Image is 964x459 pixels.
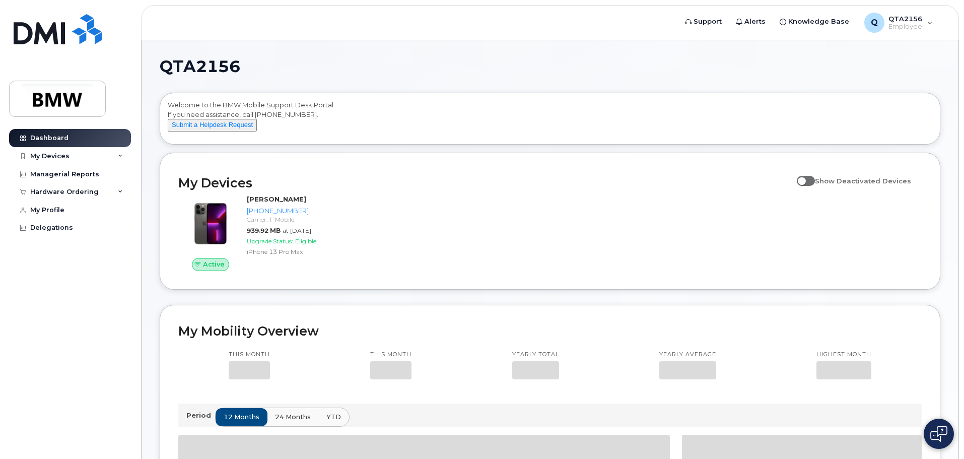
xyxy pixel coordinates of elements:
img: Open chat [930,426,947,442]
span: at [DATE] [283,227,311,234]
span: Active [203,259,225,269]
span: 939.92 MB [247,227,281,234]
p: This month [370,351,411,359]
div: iPhone 13 Pro Max [247,247,351,256]
p: Yearly total [512,351,559,359]
span: 24 months [275,412,311,422]
span: QTA2156 [160,59,240,74]
div: Welcome to the BMW Mobile Support Desk Portal If you need assistance, call [PHONE_NUMBER]. [168,100,932,141]
a: Submit a Helpdesk Request [168,120,257,128]
p: This month [229,351,270,359]
img: image20231002-3703462-oworib.jpeg [186,200,235,248]
p: Highest month [816,351,871,359]
a: Active[PERSON_NAME][PHONE_NUMBER]Carrier: T-Mobile939.92 MBat [DATE]Upgrade Status:EligibleiPhone... [178,194,355,271]
span: Eligible [295,237,316,245]
div: [PHONE_NUMBER] [247,206,351,216]
p: Yearly average [659,351,716,359]
strong: [PERSON_NAME] [247,195,306,203]
span: Show Deactivated Devices [815,177,911,185]
input: Show Deactivated Devices [797,171,805,179]
button: Submit a Helpdesk Request [168,119,257,132]
p: Period [186,411,215,420]
span: YTD [326,412,341,422]
div: Carrier: T-Mobile [247,215,351,224]
h2: My Devices [178,175,792,190]
span: Upgrade Status: [247,237,293,245]
h2: My Mobility Overview [178,323,922,339]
